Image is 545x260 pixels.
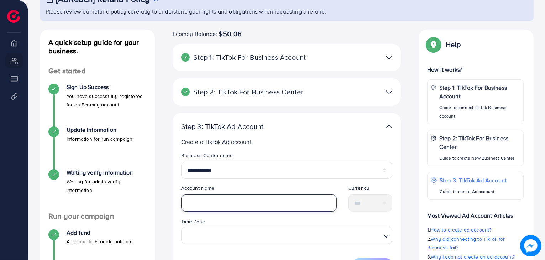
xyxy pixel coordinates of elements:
[67,84,146,90] h4: Sign Up Success
[40,212,155,221] h4: Run your campaign
[348,184,392,194] legend: Currency
[219,30,242,38] span: $50.06
[67,135,134,143] p: Information for run campaign.
[440,187,507,196] p: Guide to create Ad account
[67,229,133,236] h4: Add fund
[446,40,461,49] p: Help
[40,126,155,169] li: Update Information
[427,235,505,251] span: Why did connecting to TikTok for Business fail?
[181,218,205,225] label: Time Zone
[386,52,392,63] img: TikTok partner
[184,229,381,242] input: Search for option
[430,226,492,233] span: How to create ad account?
[439,103,520,120] p: Guide to connect TikTok Business account
[7,10,20,23] img: logo
[173,30,217,38] span: Ecomdy Balance:
[40,67,155,76] h4: Get started
[427,235,524,252] p: 2.
[67,177,146,194] p: Waiting for admin verify information.
[67,169,146,176] h4: Waiting verify information
[427,38,440,51] img: Popup guide
[67,237,133,246] p: Add fund to Ecomdy balance
[427,206,524,220] p: Most Viewed Ad Account Articles
[67,92,146,109] p: You have successfully registered for an Ecomdy account
[181,137,393,146] p: Create a TikTok Ad account
[181,122,318,131] p: Step 3: TikTok Ad Account
[386,87,392,97] img: TikTok partner
[181,152,393,162] legend: Business Center name
[181,227,393,244] div: Search for option
[440,176,507,184] p: Step 3: TikTok Ad Account
[181,53,318,62] p: Step 1: TikTok For Business Account
[67,126,134,133] h4: Update Information
[40,38,155,55] h4: A quick setup guide for your business.
[181,88,318,96] p: Step 2: TikTok For Business Center
[181,184,337,194] legend: Account Name
[439,83,520,100] p: Step 1: TikTok For Business Account
[40,169,155,212] li: Waiting verify information
[427,65,524,74] p: How it works?
[46,7,529,16] p: Please review our refund policy carefully to understand your rights and obligations when requesti...
[439,134,520,151] p: Step 2: TikTok For Business Center
[439,154,520,162] p: Guide to create New Business Center
[386,121,392,132] img: TikTok partner
[427,225,524,234] p: 1.
[40,84,155,126] li: Sign Up Success
[520,235,541,256] img: image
